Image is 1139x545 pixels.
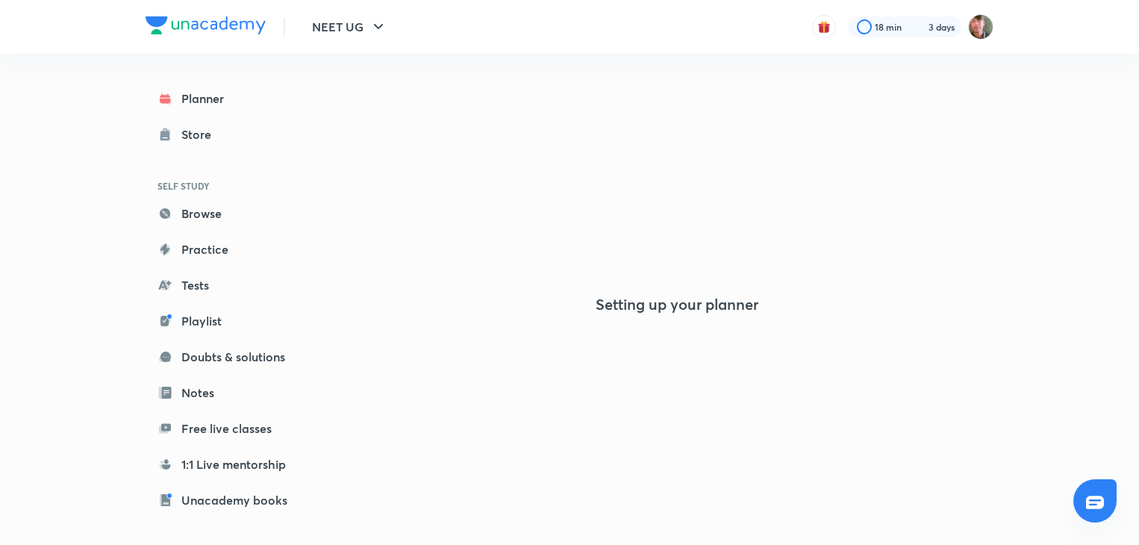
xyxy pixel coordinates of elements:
[968,14,993,40] img: Ravii
[596,296,758,314] h4: Setting up your planner
[146,414,319,443] a: Free live classes
[146,306,319,336] a: Playlist
[181,125,220,143] div: Store
[146,485,319,515] a: Unacademy books
[146,378,319,408] a: Notes
[146,234,319,264] a: Practice
[146,199,319,228] a: Browse
[812,15,836,39] button: avatar
[911,19,926,34] img: streak
[146,16,266,34] img: Company Logo
[146,119,319,149] a: Store
[146,16,266,38] a: Company Logo
[146,173,319,199] h6: SELF STUDY
[146,449,319,479] a: 1:1 Live mentorship
[146,342,319,372] a: Doubts & solutions
[817,20,831,34] img: avatar
[303,12,396,42] button: NEET UG
[146,270,319,300] a: Tests
[146,84,319,113] a: Planner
